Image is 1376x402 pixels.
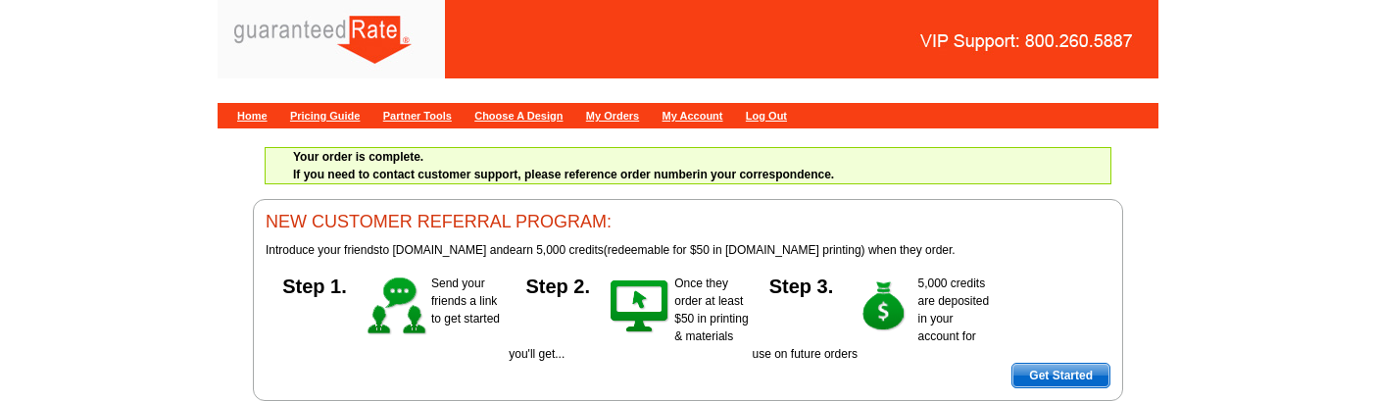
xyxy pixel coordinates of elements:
span: Get Started [1012,364,1109,387]
span: earn 5,000 credits [510,243,604,257]
a: Log Out [746,110,787,122]
a: Home [237,110,268,122]
span: If you need to contact customer support, please reference order number in your correspondence. [293,150,834,181]
h5: Step 2. [509,275,607,294]
img: u [218,186,237,187]
span: 5,000 credits are deposited in your account for use on future orders [753,276,990,361]
a: My Account [663,110,723,122]
strong: Your order is complete. [293,150,423,164]
span: Introduce your friends [266,243,379,257]
span: Once they order at least $50 in printing & materials you'll get... [509,276,748,361]
img: step-2.gif [607,275,674,339]
img: step-1.gif [364,275,431,339]
span: Send your friends a link to get started [431,276,500,326]
a: Get Started [1011,363,1110,388]
a: Pricing Guide [290,110,361,122]
a: Partner Tools [383,110,452,122]
a: My Orders [586,110,639,122]
h3: NEW CUSTOMER REFERRAL PROGRAM: [266,212,1110,233]
p: to [DOMAIN_NAME] and (redeemable for $50 in [DOMAIN_NAME] printing) when they order. [266,241,1110,259]
img: step-3.gif [851,275,918,339]
h5: Step 1. [266,275,364,294]
h5: Step 3. [753,275,851,294]
a: Choose A Design [474,110,563,122]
